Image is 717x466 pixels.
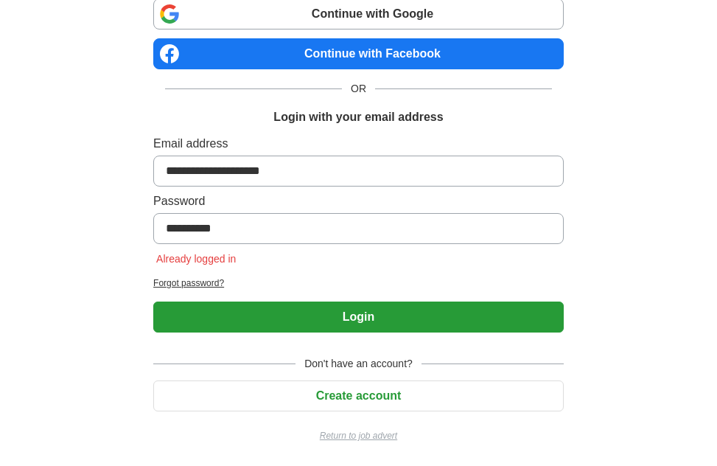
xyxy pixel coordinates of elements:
[153,253,239,265] span: Already logged in
[273,108,443,126] h1: Login with your email address
[153,380,564,411] button: Create account
[153,38,564,69] a: Continue with Facebook
[342,81,375,97] span: OR
[153,192,564,210] label: Password
[153,389,564,402] a: Create account
[153,429,564,442] a: Return to job advert
[153,302,564,333] button: Login
[153,277,564,290] a: Forgot password?
[153,135,564,153] label: Email address
[295,356,422,372] span: Don't have an account?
